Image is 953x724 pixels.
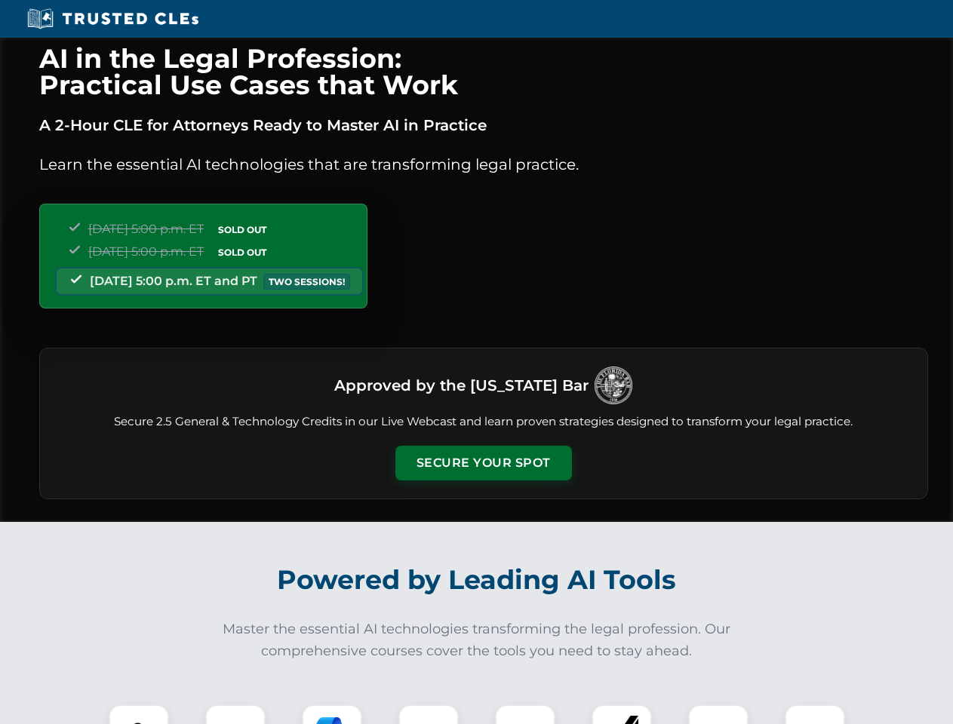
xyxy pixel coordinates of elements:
span: [DATE] 5:00 p.m. ET [88,222,204,236]
span: [DATE] 5:00 p.m. ET [88,244,204,259]
p: Master the essential AI technologies transforming the legal profession. Our comprehensive courses... [213,618,741,662]
img: Logo [595,367,632,404]
span: SOLD OUT [213,222,272,238]
p: Learn the essential AI technologies that are transforming legal practice. [39,152,928,176]
h1: AI in the Legal Profession: Practical Use Cases that Work [39,45,928,98]
h3: Approved by the [US_STATE] Bar [334,372,589,399]
img: Trusted CLEs [23,8,203,30]
span: SOLD OUT [213,244,272,260]
p: A 2-Hour CLE for Attorneys Ready to Master AI in Practice [39,113,928,137]
h2: Powered by Leading AI Tools [59,554,895,606]
button: Secure Your Spot [395,446,572,480]
p: Secure 2.5 General & Technology Credits in our Live Webcast and learn proven strategies designed ... [58,413,909,431]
